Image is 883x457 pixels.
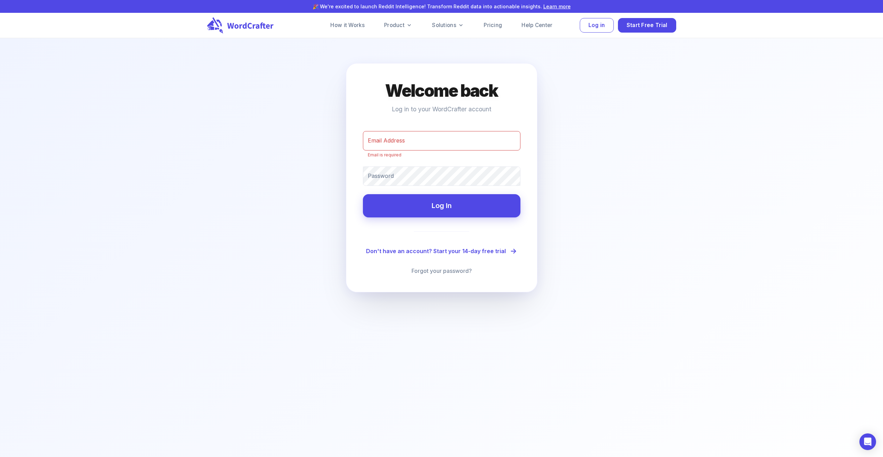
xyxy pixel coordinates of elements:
a: Forgot your password? [411,267,472,275]
a: Learn more [543,3,571,9]
button: Log in [580,18,614,33]
a: Don't have an account? Start your 14-day free trial [366,245,517,257]
a: Solutions [424,18,473,32]
button: Start Free Trial [618,18,676,33]
a: Help Center [513,18,561,32]
p: 🎉 We're excited to launch Reddit Intelligence! Transform Reddit data into actionable insights. [138,3,746,10]
p: Log in to your WordCrafter account [392,104,491,114]
button: Log In [363,194,520,217]
span: Start Free Trial [627,21,668,30]
p: Email is required [368,152,516,158]
span: Log in [588,21,605,30]
a: How it Works [322,18,373,32]
a: Product [376,18,421,32]
a: Pricing [475,18,510,32]
h4: Welcome back [385,80,498,102]
div: Open Intercom Messenger [859,433,876,450]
